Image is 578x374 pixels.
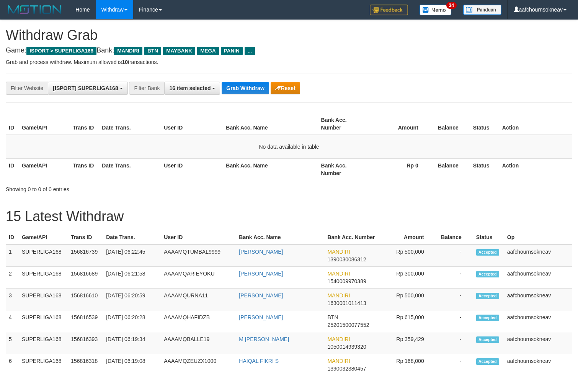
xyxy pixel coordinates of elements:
td: SUPERLIGA168 [19,267,68,289]
th: ID [6,230,19,244]
a: [PERSON_NAME] [239,271,283,277]
td: [DATE] 06:20:59 [103,289,161,310]
td: aafchournsokneav [504,267,572,289]
th: Amount [379,230,436,244]
td: 2 [6,267,19,289]
th: Bank Acc. Number [325,230,379,244]
td: AAAAMQTUMBAL9999 [161,244,236,267]
div: Showing 0 to 0 of 0 entries [6,182,235,193]
button: Reset [271,82,300,94]
span: BTN [328,314,338,320]
span: Accepted [476,271,499,277]
td: - [436,332,473,354]
h4: Game: Bank: [6,47,572,54]
td: - [436,289,473,310]
p: Grab and process withdraw. Maximum allowed is transactions. [6,58,572,66]
th: Amount [369,113,430,135]
td: - [436,310,473,332]
td: 156816539 [68,310,103,332]
td: Rp 300,000 [379,267,436,289]
span: Accepted [476,315,499,321]
td: 1 [6,244,19,267]
span: MANDIRI [328,249,350,255]
th: ID [6,158,19,180]
th: Date Trans. [99,158,161,180]
th: Game/API [19,230,68,244]
td: 5 [6,332,19,354]
button: [ISPORT] SUPERLIGA168 [48,82,127,95]
span: PANIN [221,47,243,55]
th: Bank Acc. Name [223,158,318,180]
td: - [436,267,473,289]
span: Accepted [476,336,499,343]
a: [PERSON_NAME] [239,292,283,299]
th: Game/API [19,158,70,180]
span: 16 item selected [169,85,211,91]
td: AAAAMQURNA11 [161,289,236,310]
a: HAIQAL FIKRI S [239,358,279,364]
td: aafchournsokneav [504,244,572,267]
span: Copy 1390032380457 to clipboard [328,366,366,372]
td: 3 [6,289,19,310]
span: MAYBANK [163,47,195,55]
a: M [PERSON_NAME] [239,336,289,342]
td: [DATE] 06:19:34 [103,332,161,354]
td: - [436,244,473,267]
div: Filter Bank [129,82,164,95]
td: SUPERLIGA168 [19,310,68,332]
th: Action [499,158,572,180]
td: Rp 615,000 [379,310,436,332]
span: 34 [446,2,457,9]
td: AAAAMQHAFIDZB [161,310,236,332]
span: ISPORT > SUPERLIGA168 [26,47,96,55]
th: User ID [161,113,223,135]
th: ID [6,113,19,135]
th: Trans ID [68,230,103,244]
th: Rp 0 [369,158,430,180]
th: User ID [161,158,223,180]
td: aafchournsokneav [504,289,572,310]
td: [DATE] 06:20:28 [103,310,161,332]
th: Trans ID [70,113,99,135]
th: Status [470,158,499,180]
img: MOTION_logo.png [6,4,64,15]
th: Status [470,113,499,135]
td: Rp 500,000 [379,289,436,310]
span: Accepted [476,249,499,256]
button: Grab Withdraw [222,82,269,94]
td: 156816739 [68,244,103,267]
td: 156816393 [68,332,103,354]
th: Action [499,113,572,135]
span: Copy 1050014939320 to clipboard [328,344,366,350]
td: aafchournsokneav [504,332,572,354]
button: 16 item selected [164,82,220,95]
span: MEGA [197,47,219,55]
th: Bank Acc. Name [223,113,318,135]
th: User ID [161,230,236,244]
img: panduan.png [463,5,501,15]
td: SUPERLIGA168 [19,332,68,354]
span: Copy 1390030086312 to clipboard [328,256,366,262]
a: [PERSON_NAME] [239,314,283,320]
div: Filter Website [6,82,48,95]
span: MANDIRI [328,292,350,299]
th: Bank Acc. Number [318,113,369,135]
th: Trans ID [70,158,99,180]
td: 156816610 [68,289,103,310]
th: Balance [436,230,473,244]
span: MANDIRI [328,336,350,342]
th: Date Trans. [99,113,161,135]
img: Button%20Memo.svg [420,5,452,15]
td: aafchournsokneav [504,310,572,332]
span: [ISPORT] SUPERLIGA168 [53,85,118,91]
td: AAAAMQBALLE19 [161,332,236,354]
td: Rp 359,429 [379,332,436,354]
th: Balance [430,158,470,180]
span: MANDIRI [328,271,350,277]
td: No data available in table [6,135,572,159]
span: ... [245,47,255,55]
span: Accepted [476,358,499,365]
h1: 15 Latest Withdraw [6,209,572,224]
td: [DATE] 06:22:45 [103,244,161,267]
th: Bank Acc. Number [318,158,369,180]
